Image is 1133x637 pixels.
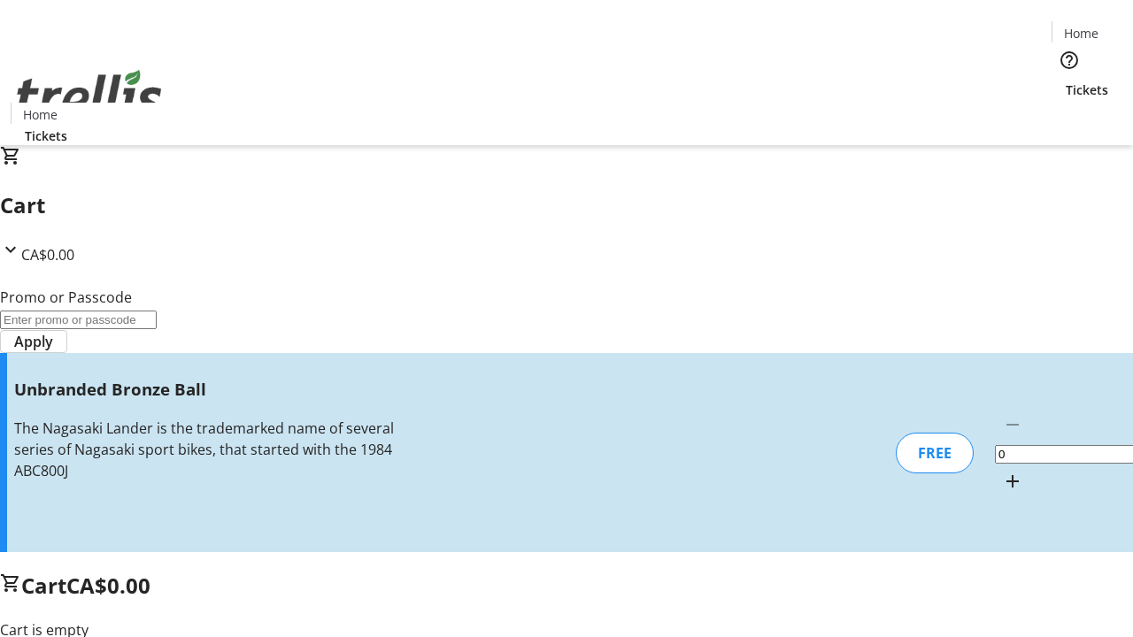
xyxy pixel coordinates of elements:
[14,377,401,402] h3: Unbranded Bronze Ball
[11,127,81,145] a: Tickets
[1052,99,1087,134] button: Cart
[896,433,974,473] div: FREE
[14,331,53,352] span: Apply
[11,50,168,139] img: Orient E2E Organization NDn1EePXOM's Logo
[995,464,1030,499] button: Increment by one
[66,571,150,600] span: CA$0.00
[23,105,58,124] span: Home
[1052,81,1122,99] a: Tickets
[1066,81,1108,99] span: Tickets
[1052,24,1109,42] a: Home
[14,418,401,481] div: The Nagasaki Lander is the trademarked name of several series of Nagasaki sport bikes, that start...
[1052,42,1087,78] button: Help
[1064,24,1098,42] span: Home
[25,127,67,145] span: Tickets
[21,245,74,265] span: CA$0.00
[12,105,68,124] a: Home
